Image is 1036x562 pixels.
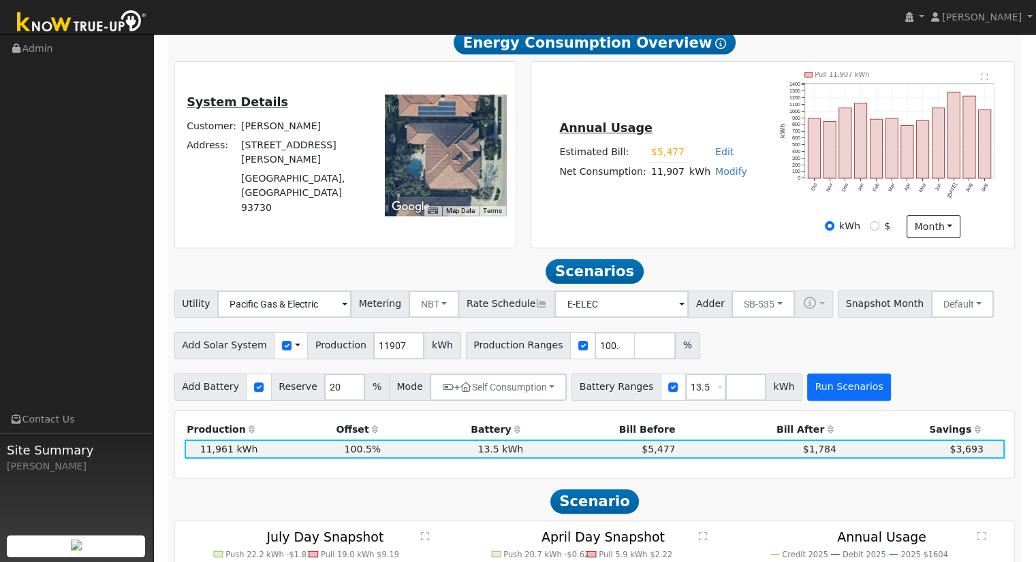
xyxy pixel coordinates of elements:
th: Offset [260,420,383,440]
text: 100 [792,169,800,175]
td: $5,477 [648,143,687,163]
text: Feb [872,182,881,193]
td: [GEOGRAPHIC_DATA], [GEOGRAPHIC_DATA] 93730 [239,169,366,217]
a: Edit [715,146,734,157]
td: 13.5 kWh [383,440,526,459]
text: Mar [888,182,897,193]
button: Keyboard shortcuts [428,206,437,216]
text: Aug [965,182,975,193]
text: 1200 [789,95,800,101]
th: Battery [383,420,526,440]
text: Oct [810,182,819,192]
text: Push 20.7 kWh -$0.62 [504,550,590,559]
text: 200 [792,162,800,168]
text: Pull 11,907 kWh [815,71,870,78]
td: [STREET_ADDRESS][PERSON_NAME] [239,136,366,169]
rect: onclick="" [964,96,976,178]
input: kWh [825,221,834,231]
span: Scenarios [546,259,643,284]
span: Metering [351,291,409,318]
text: May [918,182,928,193]
span: % [675,332,700,359]
i: Show Help [715,38,726,49]
input: Select a Utility [217,291,351,318]
text: 700 [792,128,800,134]
label: $ [884,219,890,233]
rect: onclick="" [855,103,867,178]
a: Modify [715,166,747,177]
span: Energy Consumption Overview [454,31,736,55]
text: 400 [792,148,800,154]
span: Battery Ranges [571,374,661,401]
text: 800 [792,121,800,127]
span: Add Solar System [174,332,275,359]
text: Push 22.2 kWh -$1.81 [225,550,311,559]
rect: onclick="" [886,118,898,178]
img: Google [388,198,433,216]
text: Pull 19.0 kWh $9.19 [321,550,399,559]
text: July Day Snapshot [266,529,383,544]
text: April Day Snapshot [541,529,665,544]
td: Address: [185,136,239,169]
rect: onclick="" [932,108,945,178]
span: kWh [424,332,460,359]
span: Snapshot Month [838,291,932,318]
img: Know True-Up [10,7,153,38]
text: Jan [856,182,865,193]
text: 300 [792,155,800,161]
rect: onclick="" [948,92,960,178]
span: Utility [174,291,219,318]
text: 900 [792,114,800,120]
span: Production [307,332,374,359]
span: Reserve [271,374,326,401]
text: 1100 [789,101,800,108]
span: 100.5% [344,444,381,454]
button: Default [931,291,994,318]
td: 11,961 kWh [185,440,260,459]
td: Net Consumption: [557,162,648,182]
rect: onclick="" [870,119,883,178]
span: Savings [929,424,971,435]
text: 1000 [789,108,800,114]
span: $5,477 [642,444,675,454]
span: Adder [688,291,732,318]
label: kWh [839,219,860,233]
text: Sep [981,182,990,193]
input: Select a Rate Schedule [554,291,689,318]
span: [PERSON_NAME] [942,12,1022,22]
img: retrieve [71,540,82,550]
div: [PERSON_NAME] [7,459,146,474]
text: Credit 2025 [782,550,828,559]
span: Site Summary [7,441,146,459]
span: Scenario [550,489,640,514]
text: Debit 2025 [843,550,886,559]
button: Map Data [446,206,475,216]
text: Dec [841,182,850,193]
span: Rate Schedule [458,291,555,318]
th: Production [185,420,260,440]
text: kWh [780,123,787,138]
td: kWh [687,162,712,182]
text: 1300 [789,88,800,94]
button: SB-535 [732,291,795,318]
text: [DATE] [947,182,959,199]
text: 600 [792,135,800,141]
span: $3,693 [949,444,983,454]
input: $ [870,221,879,231]
td: Customer: [185,116,239,135]
text:  [977,531,986,541]
text: Pull 5.9 kWh $2.22 [599,550,673,559]
rect: onclick="" [808,118,820,178]
rect: onclick="" [823,121,836,178]
span: kWh [766,374,802,401]
rect: onclick="" [839,108,851,178]
text:  [699,531,707,541]
text: 1400 [789,81,800,87]
button: Run Scenarios [807,374,891,401]
span: Production Ranges [466,332,571,359]
text: Jun [935,182,943,193]
span: Add Battery [174,374,247,401]
u: Annual Usage [559,121,652,135]
td: Estimated Bill: [557,143,648,163]
text:  [421,531,429,541]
